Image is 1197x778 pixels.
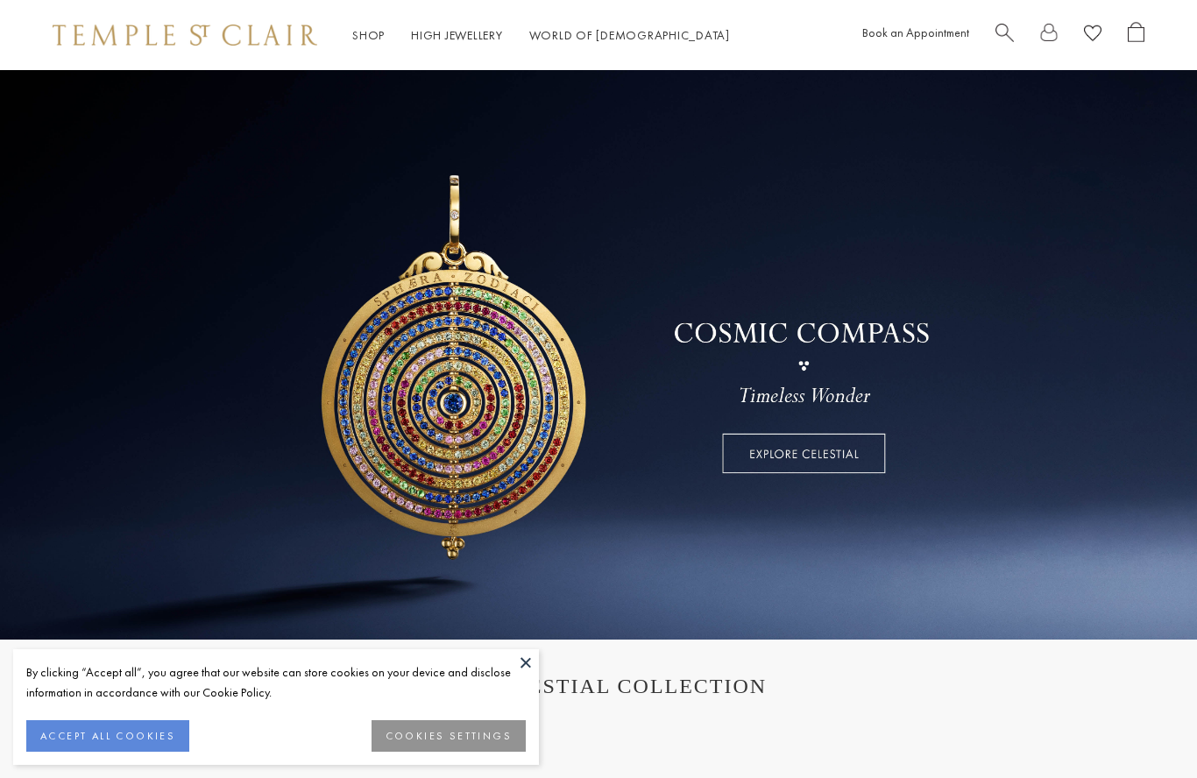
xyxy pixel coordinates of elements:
a: Open Shopping Bag [1128,22,1144,49]
a: High JewelleryHigh Jewellery [411,27,503,43]
iframe: Gorgias live chat messenger [1109,696,1179,760]
nav: Main navigation [352,25,730,46]
div: By clicking “Accept all”, you agree that our website can store cookies on your device and disclos... [26,662,526,703]
button: COOKIES SETTINGS [372,720,526,752]
a: ShopShop [352,27,385,43]
img: Temple St. Clair [53,25,317,46]
button: ACCEPT ALL COOKIES [26,720,189,752]
a: World of [DEMOGRAPHIC_DATA]World of [DEMOGRAPHIC_DATA] [529,27,730,43]
a: View Wishlist [1084,22,1101,49]
a: Search [995,22,1014,49]
a: Book an Appointment [862,25,969,40]
h1: THE CELESTIAL COLLECTION [70,675,1127,698]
